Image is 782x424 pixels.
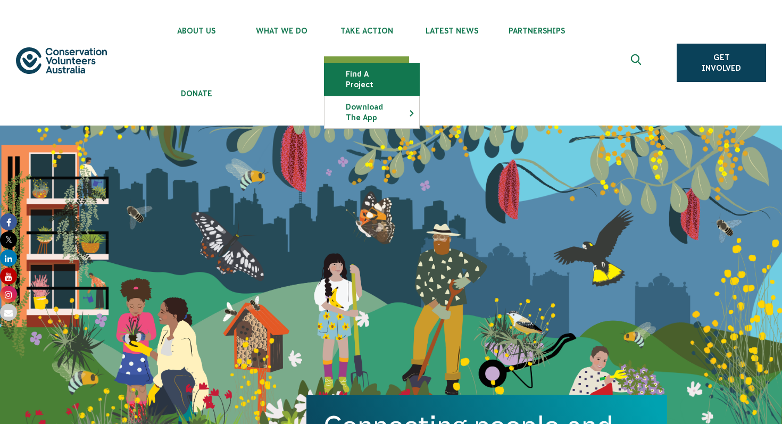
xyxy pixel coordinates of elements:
span: Partnerships [494,27,579,35]
a: Get Involved [677,44,766,82]
span: About Us [154,27,239,35]
a: Download the app [325,96,419,128]
span: Donate [154,89,239,98]
button: Expand search box Close search box [625,50,650,76]
span: Expand search box [631,54,644,71]
li: Download the app [324,96,420,129]
span: Take Action [324,27,409,35]
span: Latest News [409,27,494,35]
img: logo.svg [16,47,107,74]
a: Find a project [325,63,419,95]
span: What We Do [239,27,324,35]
